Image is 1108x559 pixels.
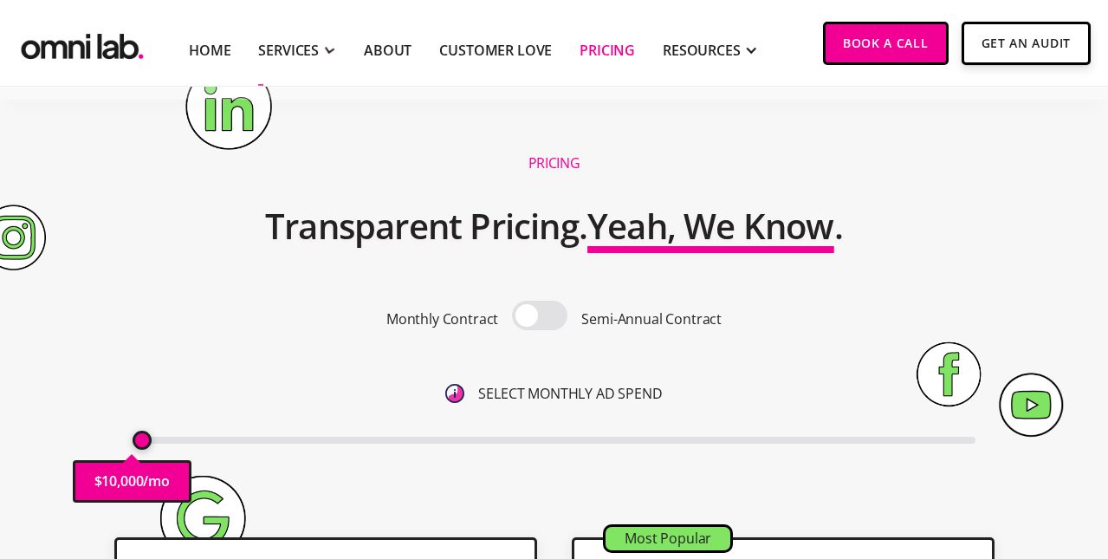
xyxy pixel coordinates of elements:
p: 10,000 [101,470,143,493]
a: Customer Love [439,40,552,61]
a: home [17,22,147,64]
iframe: Chat Widget [796,358,1108,559]
p: Semi-Annual Contract [581,308,722,331]
h2: Transparent Pricing. . [265,195,843,257]
span: Yeah, We Know [587,202,834,250]
p: SELECT MONTHLY AD SPEND [478,382,662,406]
a: Book a Call [823,22,949,65]
p: Monthly Contract [386,308,498,331]
div: SERVICES [258,40,319,61]
a: Pricing [580,40,635,61]
img: 6410812402e99d19b372aa32_omni-nav-info.svg [445,384,464,403]
div: Most Popular [606,527,730,550]
p: /mo [143,470,170,493]
img: Omni Lab: B2B SaaS Demand Generation Agency [17,22,147,64]
a: Home [189,40,230,61]
p: $ [94,470,102,493]
a: Get An Audit [962,22,1091,65]
h1: Pricing [528,154,580,172]
div: RESOURCES [663,40,741,61]
a: About [364,40,411,61]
